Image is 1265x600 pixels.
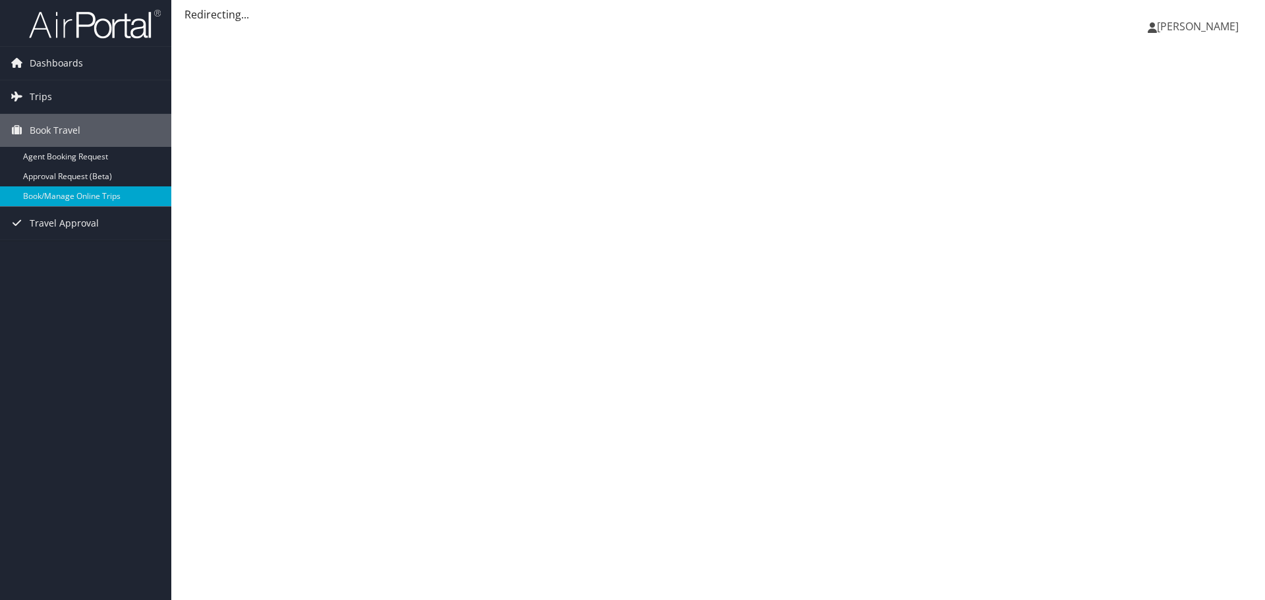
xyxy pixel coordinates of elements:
[29,9,161,40] img: airportal-logo.png
[30,114,80,147] span: Book Travel
[30,207,99,240] span: Travel Approval
[1157,19,1239,34] span: [PERSON_NAME]
[30,47,83,80] span: Dashboards
[184,7,1252,22] div: Redirecting...
[30,80,52,113] span: Trips
[1148,7,1252,46] a: [PERSON_NAME]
